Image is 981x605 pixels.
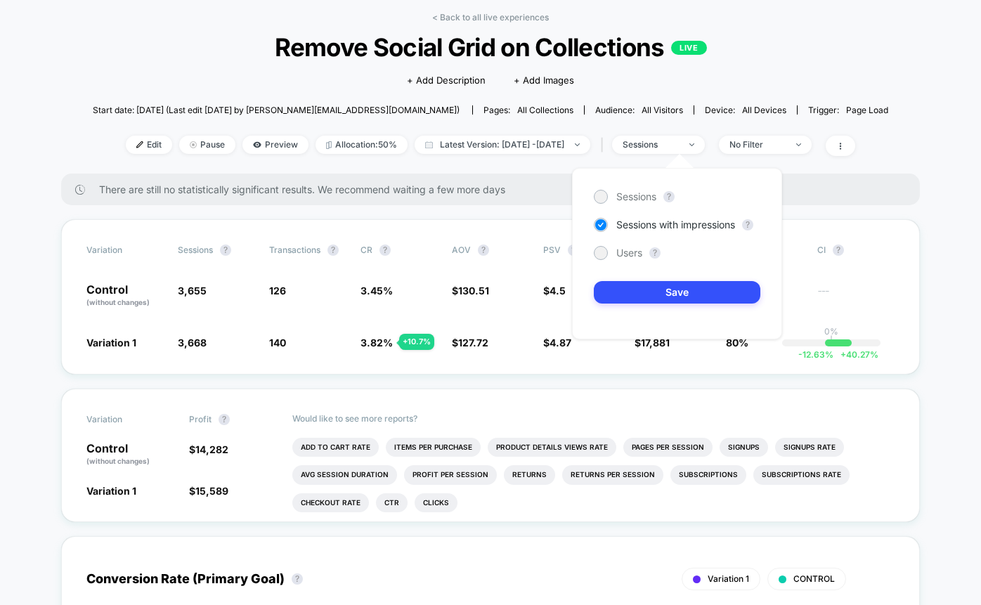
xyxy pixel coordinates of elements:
[292,493,369,513] li: Checkout Rate
[190,141,197,148] img: end
[597,136,612,154] span: |
[796,143,801,146] img: end
[269,337,286,349] span: 140
[179,136,235,154] span: Pause
[136,141,143,148] img: edit
[404,465,497,485] li: Profit Per Session
[543,285,566,297] span: $
[616,219,735,230] span: Sessions with impressions
[504,465,555,485] li: Returns
[269,285,286,297] span: 126
[798,350,833,360] span: -12.63 %
[649,247,661,259] button: ?
[543,245,561,255] span: PSV
[326,141,332,149] img: rebalance
[292,414,895,424] p: Would like to see more reports?
[99,184,892,195] span: There are still no statistically significant results. We recommend waiting a few more days
[575,143,580,146] img: end
[195,485,228,497] span: 15,589
[86,245,164,256] span: Variation
[670,465,746,485] li: Subscriptions
[729,140,786,150] div: No Filter
[399,334,434,350] div: + 10.7 %
[642,105,683,115] span: All Visitors
[694,105,797,115] span: Device:
[708,574,749,584] span: Variation 1
[86,337,136,349] span: Variation 1
[616,191,656,202] span: Sessions
[753,465,850,485] li: Subscriptions Rate
[452,245,471,255] span: AOV
[742,219,753,230] button: ?
[425,141,433,148] img: calendar
[316,136,408,154] span: Allocation: 50%
[663,191,675,202] button: ?
[178,337,207,349] span: 3,668
[623,438,713,457] li: Pages Per Session
[808,105,888,115] div: Trigger:
[86,414,164,425] span: Variation
[195,443,228,455] span: 14,282
[292,438,379,457] li: Add To Cart Rate
[817,287,895,308] span: ---
[671,41,706,56] p: LIVE
[817,245,895,256] span: CI
[514,75,574,86] span: + Add Images
[386,438,481,457] li: Items Per Purchase
[793,574,835,584] span: CONTROL
[126,136,172,154] span: Edit
[833,350,878,360] span: 40.27 %
[242,136,308,154] span: Preview
[86,457,150,465] span: (without changes)
[415,493,457,513] li: Clicks
[452,285,489,297] span: $
[720,438,768,457] li: Signups
[543,337,571,349] span: $
[178,285,207,297] span: 3,655
[452,337,488,349] span: $
[360,337,393,349] span: 3.82 %
[775,438,844,457] li: Signups Rate
[407,74,486,88] span: + Add Description
[458,337,488,349] span: 127.72
[594,281,760,304] button: Save
[220,245,231,256] button: ?
[415,136,590,154] span: Latest Version: [DATE] - [DATE]
[824,327,838,337] p: 0%
[689,143,694,146] img: end
[86,298,150,306] span: (without changes)
[327,245,339,256] button: ?
[595,105,683,115] div: Audience:
[478,245,489,256] button: ?
[360,285,393,297] span: 3.45 %
[292,465,397,485] li: Avg Session Duration
[376,493,408,513] li: Ctr
[189,415,212,424] span: Profit
[833,245,844,256] button: ?
[742,105,786,115] span: all devices
[830,336,833,346] p: |
[488,438,616,457] li: Product Details Views Rate
[269,245,320,255] span: Transactions
[550,337,571,349] span: 4.87
[93,105,460,115] span: Start date: [DATE] (Last edit [DATE] by [PERSON_NAME][EMAIL_ADDRESS][DOMAIN_NAME])
[432,12,549,22] a: < Back to all live experiences
[178,245,213,255] span: Sessions
[483,105,573,115] div: Pages:
[360,245,372,255] span: CR
[86,284,164,308] p: Control
[550,285,566,297] span: 4.5
[458,285,489,297] span: 130.51
[562,465,663,485] li: Returns Per Session
[86,443,175,467] p: Control
[846,105,888,115] span: Page Load
[86,485,136,497] span: Variation 1
[840,349,846,360] span: +
[616,247,642,259] span: Users
[133,33,848,61] span: Remove Social Grid on Collections
[517,105,573,115] span: all collections
[379,245,391,256] button: ?
[189,443,228,455] span: $
[292,573,303,585] button: ?
[623,140,679,150] div: sessions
